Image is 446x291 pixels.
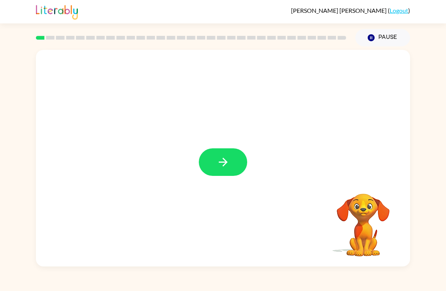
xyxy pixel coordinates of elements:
video: Your browser must support playing .mp4 files to use Literably. Please try using another browser. [325,182,401,257]
span: [PERSON_NAME] [PERSON_NAME] [291,7,388,14]
a: Logout [390,7,408,14]
div: ( ) [291,7,410,14]
button: Pause [355,29,410,46]
img: Literably [36,3,78,20]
